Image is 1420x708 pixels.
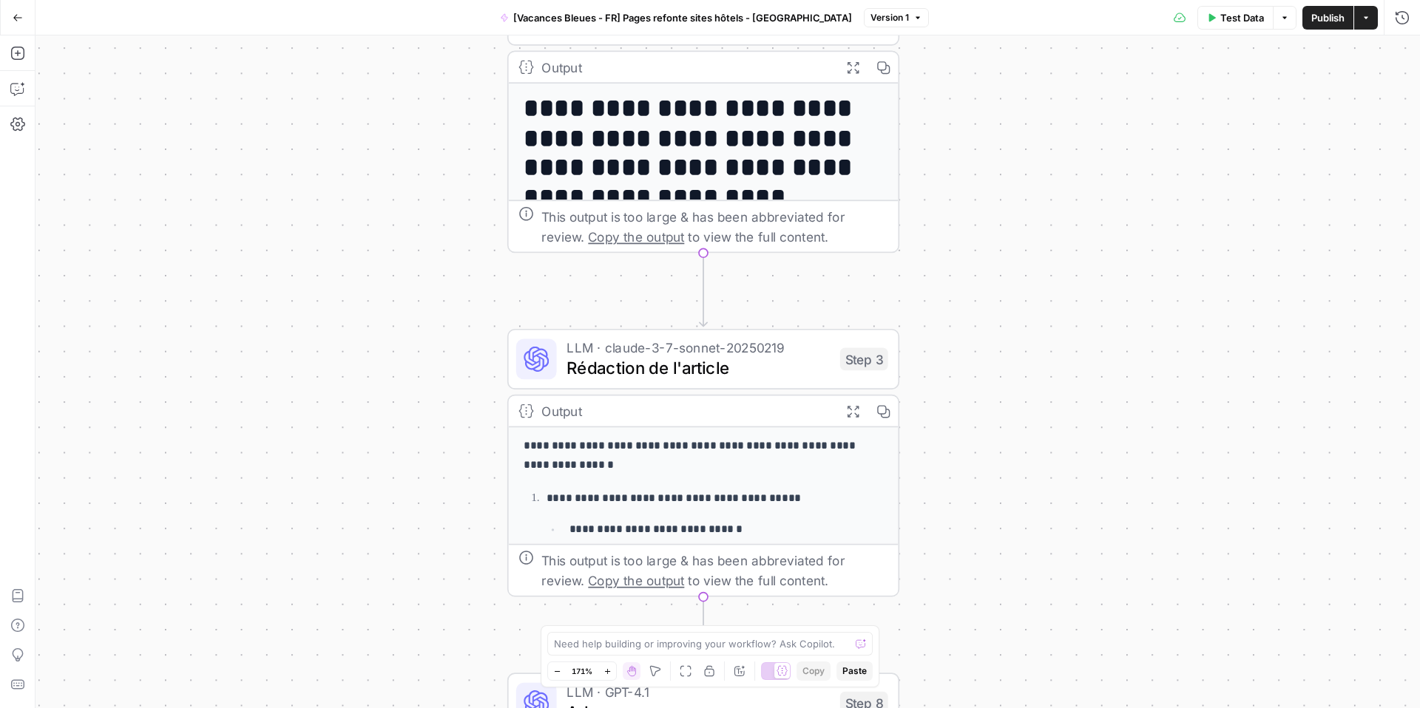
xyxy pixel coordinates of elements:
span: Rédaction d'une structure [567,12,832,37]
span: Version 1 [870,11,909,24]
span: Copy the output [588,229,684,245]
div: This output is too large & has been abbreviated for review. to view the full content. [541,206,888,247]
span: Paste [842,664,867,678]
div: Step 3 [840,348,888,371]
span: Rédaction de l'article [567,355,830,381]
button: Version 1 [864,8,929,27]
span: Publish [1311,10,1345,25]
span: LLM · claude-3-7-sonnet-20250219 [567,338,830,358]
button: Publish [1302,6,1353,30]
button: Test Data [1197,6,1273,30]
span: Copy [802,664,825,678]
button: Copy [797,661,831,681]
span: Copy the output [588,573,684,588]
div: Output [541,57,830,77]
span: Test Data [1220,10,1264,25]
div: Output [541,401,830,421]
span: 171% [572,665,592,677]
span: LLM · GPT-4.1 [567,681,830,701]
button: Paste [836,661,873,681]
g: Edge from step_1 to step_3 [700,253,707,326]
button: [Vacances Bleues - FR] Pages refonte sites hôtels - [GEOGRAPHIC_DATA] [491,6,861,30]
span: [Vacances Bleues - FR] Pages refonte sites hôtels - [GEOGRAPHIC_DATA] [513,10,852,25]
div: This output is too large & has been abbreviated for review. to view the full content. [541,550,888,590]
